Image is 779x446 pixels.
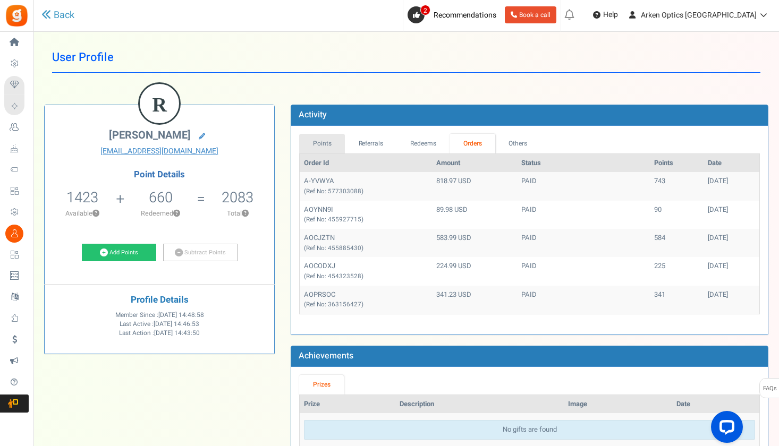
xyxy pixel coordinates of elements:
th: Prize [300,395,395,414]
button: ? [242,210,249,217]
small: (Ref No: 363156427) [304,300,363,309]
small: (Ref No: 577303088) [304,187,363,196]
img: Gratisfaction [5,4,29,28]
td: 225 [650,257,704,285]
span: 1423 [66,187,98,208]
a: 2 Recommendations [408,6,501,23]
b: Achievements [299,349,353,362]
td: AOCJZTN [300,229,432,257]
h5: 2083 [222,190,253,205]
th: Points [650,154,704,173]
div: [DATE] [708,205,755,215]
th: Image [564,395,672,414]
td: 583.99 USD [432,229,516,257]
td: AOYNN9I [300,201,432,229]
h1: User Profile [52,42,760,73]
a: Subtract Points [163,244,238,262]
div: No gifts are found [304,420,755,440]
a: Add Points [82,244,156,262]
td: PAID [517,286,650,314]
a: Orders [450,134,495,153]
span: Recommendations [434,10,496,21]
td: AOPRSOC [300,286,432,314]
span: [DATE] 14:48:58 [158,311,204,320]
p: Total [206,209,269,218]
span: Member Since : [115,311,204,320]
span: Help [600,10,618,20]
b: Activity [299,108,327,121]
div: [DATE] [708,176,755,186]
small: (Ref No: 455927715) [304,215,363,224]
span: FAQs [763,379,777,399]
div: [DATE] [708,290,755,300]
td: AOCODXJ [300,257,432,285]
a: Prizes [299,375,344,394]
td: 584 [650,229,704,257]
a: Referrals [345,134,397,153]
h5: 660 [149,190,173,205]
th: Date [704,154,759,173]
td: PAID [517,229,650,257]
th: Order Id [300,154,432,173]
span: Arken Optics [GEOGRAPHIC_DATA] [641,10,757,21]
td: 743 [650,172,704,200]
a: Others [495,134,541,153]
td: PAID [517,172,650,200]
button: ? [173,210,180,217]
span: Last Active : [120,320,199,329]
span: 2 [420,5,430,15]
small: (Ref No: 455885430) [304,244,363,253]
p: Available [50,209,115,218]
p: Redeemed [125,209,196,218]
a: Redeems [397,134,450,153]
figcaption: R [140,84,179,125]
a: [EMAIL_ADDRESS][DOMAIN_NAME] [53,146,266,157]
td: 224.99 USD [432,257,516,285]
div: [DATE] [708,261,755,271]
td: PAID [517,257,650,285]
span: [DATE] 14:43:50 [154,329,200,338]
th: Status [517,154,650,173]
td: PAID [517,201,650,229]
a: Points [299,134,345,153]
h4: Profile Details [53,295,266,305]
small: (Ref No: 454323528) [304,272,363,281]
span: Last Action : [119,329,200,338]
th: Amount [432,154,516,173]
td: 90 [650,201,704,229]
td: 818.97 USD [432,172,516,200]
div: [DATE] [708,233,755,243]
td: 341.23 USD [432,286,516,314]
td: A-YVWYA [300,172,432,200]
a: Book a call [505,6,556,23]
th: Date [672,395,759,414]
span: [DATE] 14:46:53 [154,320,199,329]
td: 341 [650,286,704,314]
span: [PERSON_NAME] [109,127,191,143]
h4: Point Details [45,170,274,179]
a: Help [589,6,622,23]
th: Description [395,395,564,414]
button: ? [92,210,99,217]
td: 89.98 USD [432,201,516,229]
